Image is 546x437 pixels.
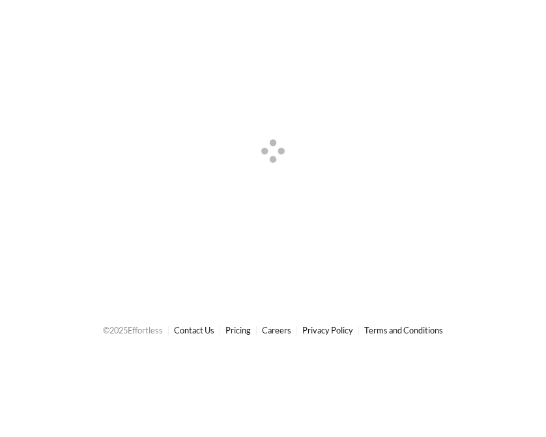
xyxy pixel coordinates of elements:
[103,325,163,335] span: © 2025 Effortless
[302,325,353,335] a: Privacy Policy
[225,325,251,335] a: Pricing
[174,325,214,335] a: Contact Us
[262,325,291,335] a: Careers
[364,325,443,335] a: Terms and Conditions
